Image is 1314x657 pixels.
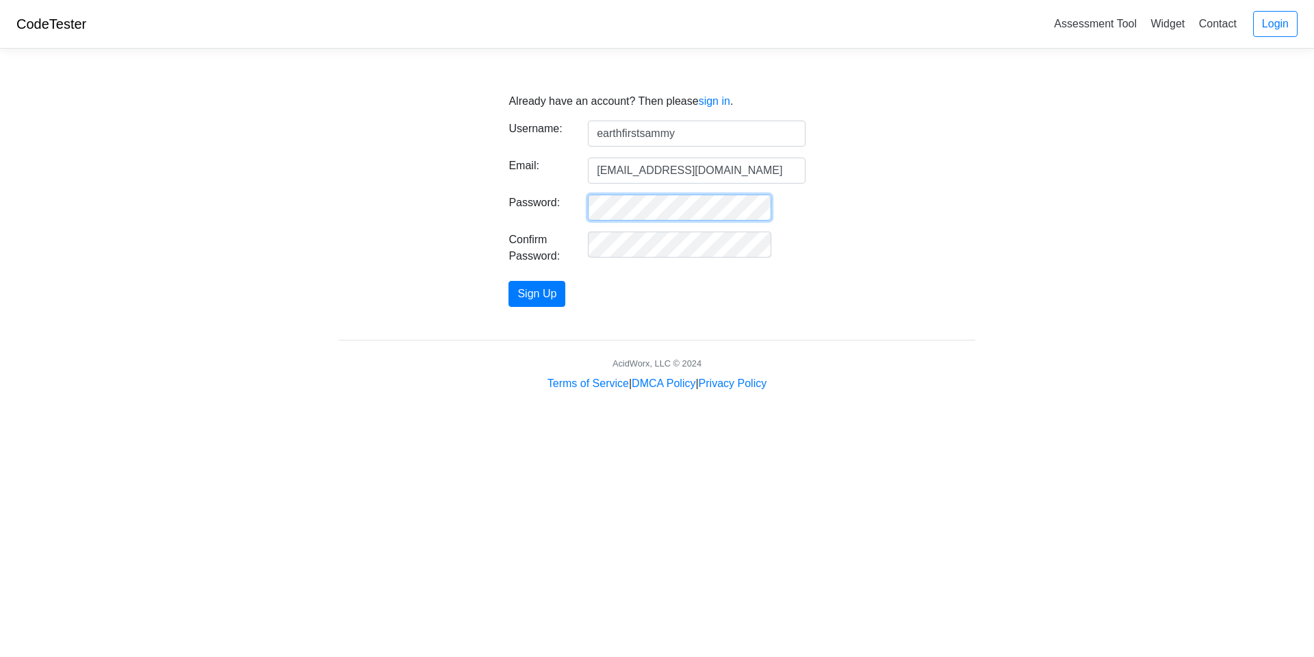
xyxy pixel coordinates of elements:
a: Assessment Tool [1048,12,1142,35]
p: Already have an account? Then please . [508,93,805,110]
a: Contact [1194,12,1242,35]
a: DMCA Policy [632,377,695,389]
div: AcidWorx, LLC © 2024 [613,357,701,370]
label: Username: [498,121,578,141]
input: E-mail address [588,158,805,184]
button: Sign Up [508,281,565,307]
a: Privacy Policy [699,377,767,389]
label: Confirm Password: [498,232,578,264]
label: Password: [498,195,578,215]
a: Terms of Service [547,377,629,389]
a: sign in [699,95,730,107]
a: Widget [1145,12,1190,35]
label: Email: [498,158,578,178]
input: Username [588,121,805,147]
a: Login [1253,11,1298,37]
a: CodeTester [16,16,86,32]
div: | | [547,375,766,392]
